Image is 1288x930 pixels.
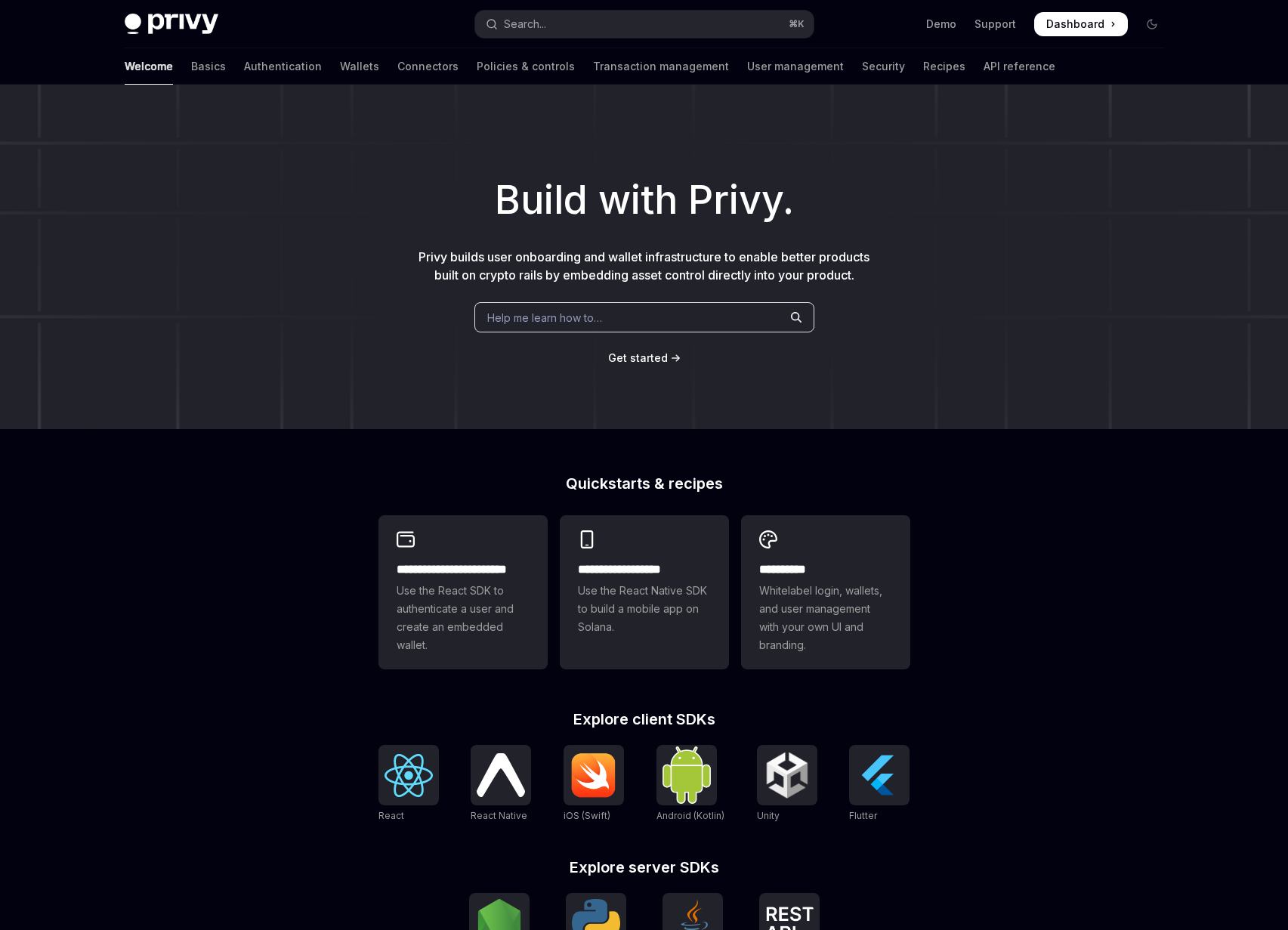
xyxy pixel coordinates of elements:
[419,249,869,283] span: Privy builds user onboarding and wallet infrastructure to enable better products built on crypto ...
[504,15,546,33] div: Search...
[378,712,910,727] h2: Explore client SDKs
[564,810,610,821] span: iOS (Swift)
[378,860,910,875] h2: Explore server SDKs
[244,48,322,85] a: Authentication
[471,745,531,823] a: React NativeReact Native
[849,810,877,821] span: Flutter
[757,745,817,823] a: UnityUnity
[862,48,905,85] a: Security
[763,751,811,799] img: Unity
[487,310,602,326] span: Help me learn how to…
[564,745,624,823] a: iOS (Swift)iOS (Swift)
[378,810,404,821] span: React
[477,753,525,796] img: React Native
[663,746,711,803] img: Android (Kotlin)
[593,48,729,85] a: Transaction management
[340,48,379,85] a: Wallets
[926,17,956,32] a: Demo
[656,810,724,821] span: Android (Kotlin)
[1140,12,1164,36] button: Toggle dark mode
[608,351,668,366] a: Get started
[191,48,226,85] a: Basics
[741,515,910,669] a: **** *****Whitelabel login, wallets, and user management with your own UI and branding.
[747,48,844,85] a: User management
[1046,17,1104,32] span: Dashboard
[397,48,459,85] a: Connectors
[656,745,724,823] a: Android (Kotlin)Android (Kotlin)
[477,48,575,85] a: Policies & controls
[608,351,668,364] span: Get started
[125,14,218,35] img: dark logo
[475,11,814,38] button: Open search
[923,48,965,85] a: Recipes
[855,751,903,799] img: Flutter
[974,17,1016,32] a: Support
[385,754,433,797] img: React
[397,582,530,654] span: Use the React SDK to authenticate a user and create an embedded wallet.
[578,582,711,636] span: Use the React Native SDK to build a mobile app on Solana.
[757,810,780,821] span: Unity
[378,476,910,491] h2: Quickstarts & recipes
[378,745,439,823] a: ReactReact
[849,745,910,823] a: FlutterFlutter
[24,171,1264,230] h1: Build with Privy.
[789,18,805,30] span: ⌘ K
[984,48,1055,85] a: API reference
[1034,12,1128,36] a: Dashboard
[125,48,173,85] a: Welcome
[560,515,729,669] a: **** **** **** ***Use the React Native SDK to build a mobile app on Solana.
[570,752,618,798] img: iOS (Swift)
[471,810,527,821] span: React Native
[759,582,892,654] span: Whitelabel login, wallets, and user management with your own UI and branding.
